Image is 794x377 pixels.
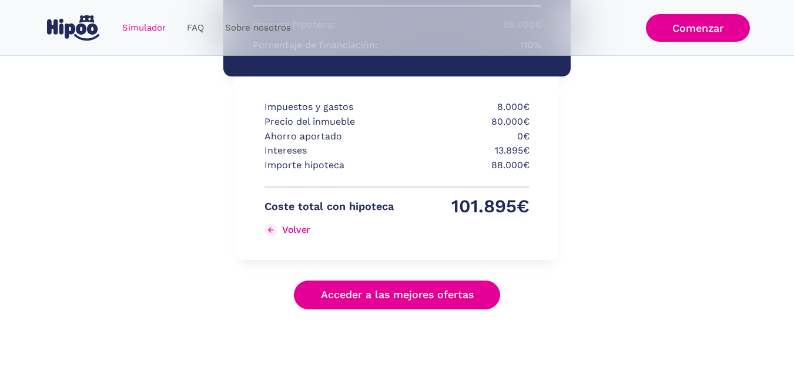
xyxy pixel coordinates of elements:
[400,115,530,129] p: 80.000€
[400,129,530,144] p: 0€
[400,199,530,214] p: 101.895€
[400,158,530,173] p: 88.000€
[264,129,394,144] p: Ahorro aportado
[264,100,394,115] p: Impuestos y gastos
[45,11,102,45] a: home
[264,199,394,214] p: Coste total con hipoteca
[646,14,750,42] a: Comenzar
[264,221,394,239] a: Volver
[264,158,394,173] p: Importe hipoteca
[264,115,394,129] p: Precio del inmueble
[282,224,310,235] div: Volver
[176,16,215,39] a: FAQ
[400,144,530,158] p: 13.895€
[294,281,501,309] a: Acceder a las mejores ofertas
[215,16,301,39] a: Sobre nosotros
[400,100,530,115] p: 8.000€
[112,16,176,39] a: Simulador
[264,144,394,158] p: Intereses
